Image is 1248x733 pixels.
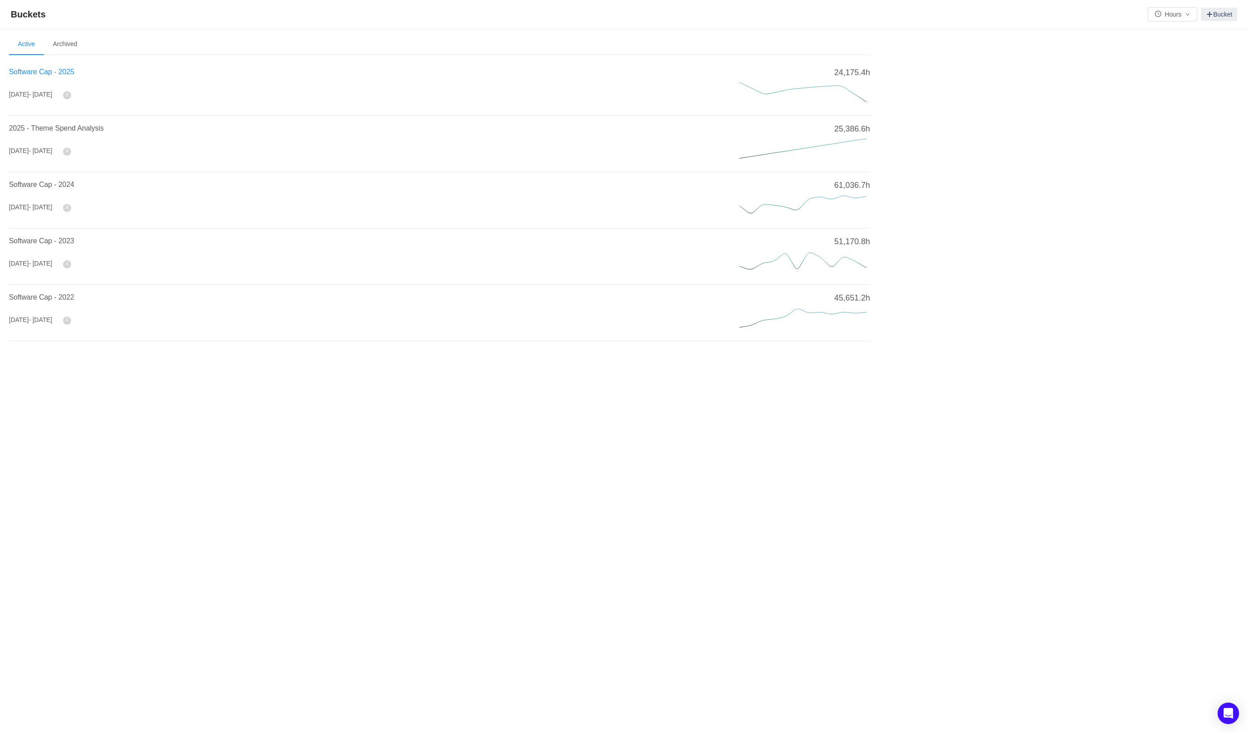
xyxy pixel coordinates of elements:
div: [DATE] [9,90,52,99]
span: 25,386.6h [834,123,870,135]
div: [DATE] [9,315,52,325]
div: [DATE] [9,259,52,268]
span: 51,170.8h [834,236,870,248]
span: - [DATE] [29,203,52,211]
i: icon: user [65,205,69,210]
span: 24,175.4h [834,67,870,79]
span: - [DATE] [29,316,52,323]
a: Software Cap - 2023 [9,237,74,245]
li: Archived [44,34,86,55]
span: Buckets [11,7,51,21]
i: icon: user [65,318,69,322]
span: - [DATE] [29,147,52,154]
a: Software Cap - 2022 [9,293,74,301]
i: icon: user [65,149,69,153]
span: 61,036.7h [834,179,870,191]
button: icon: clock-circleHoursicon: down [1148,7,1197,21]
a: Software Cap - 2024 [9,181,74,188]
div: [DATE] [9,203,52,212]
div: [DATE] [9,146,52,156]
span: - [DATE] [29,260,52,267]
div: Open Intercom Messenger [1218,703,1239,724]
a: 2025 - Theme Spend Analysis [9,124,104,132]
li: Active [9,34,44,55]
i: icon: user [65,262,69,266]
i: icon: user [65,93,69,97]
a: Software Cap - 2025 [9,68,74,76]
a: Bucket [1201,8,1237,21]
span: 45,651.2h [834,292,870,304]
span: - [DATE] [29,91,52,98]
